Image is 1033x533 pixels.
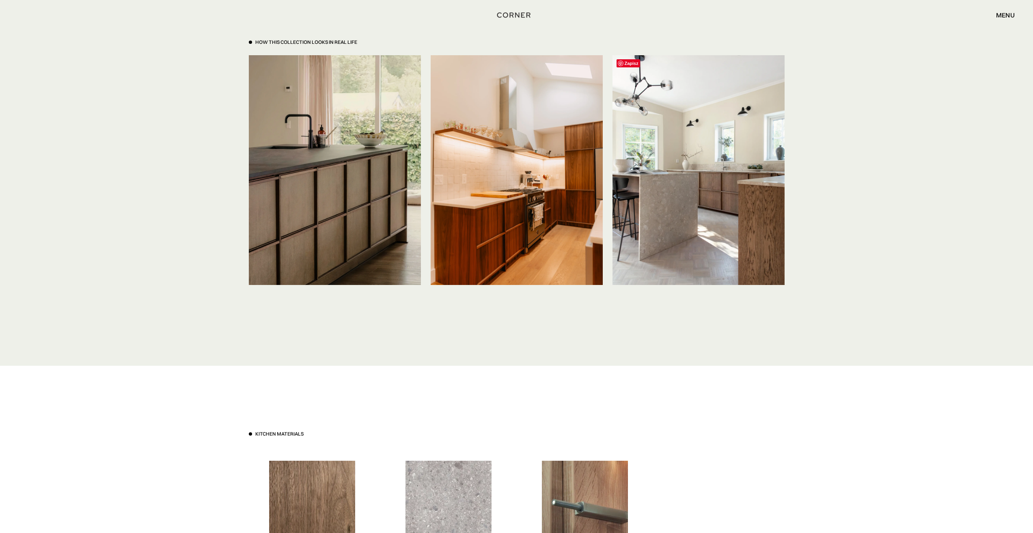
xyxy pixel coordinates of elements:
[988,8,1015,22] div: menu
[255,39,357,46] div: How This Collection looks in real life
[996,12,1015,18] div: menu
[477,10,556,20] a: home
[255,431,304,438] h3: Kitchen materials
[617,59,640,67] span: Zapisz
